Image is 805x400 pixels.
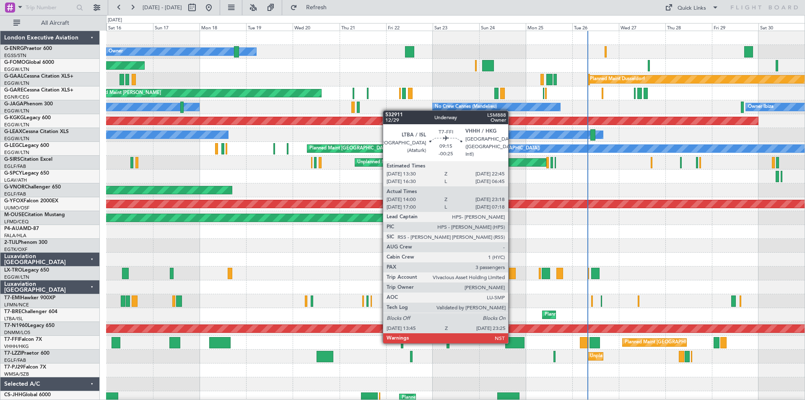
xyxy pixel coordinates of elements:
[625,336,765,349] div: Planned Maint [GEOGRAPHIC_DATA] ([GEOGRAPHIC_DATA] Intl)
[4,309,57,314] a: T7-BREChallenger 604
[4,74,23,79] span: G-GAAL
[4,323,55,328] a: T7-N1960Legacy 650
[386,23,433,31] div: Fri 22
[4,171,22,176] span: G-SPCY
[4,102,53,107] a: G-JAGAPhenom 300
[357,156,462,169] div: Unplanned Maint Oxford ([GEOGRAPHIC_DATA])
[299,5,334,10] span: Refresh
[4,199,58,204] a: G-YFOXFalcon 2000EX
[4,60,54,65] a: G-FOMOGlobal 6000
[4,226,39,231] a: P4-AUAMD-87
[4,329,30,336] a: DNMM/LOS
[4,102,23,107] span: G-JAGA
[4,309,21,314] span: T7-BRE
[4,343,29,350] a: VHHH/HKG
[4,185,25,190] span: G-VNOR
[4,323,28,328] span: T7-N1960
[4,52,26,59] a: EGSS/STN
[22,20,88,26] span: All Aircraft
[4,337,42,342] a: T7-FFIFalcon 7X
[4,94,29,100] a: EGNR/CEG
[526,23,572,31] div: Mon 25
[153,23,200,31] div: Sun 17
[402,295,451,307] div: Planned Maint Chester
[4,205,29,211] a: UUMO/OSF
[4,212,65,217] a: M-OUSECitation Mustang
[4,191,26,197] a: EGLF/FAB
[4,337,19,342] span: T7-FFI
[4,185,61,190] a: G-VNORChallenger 650
[246,23,293,31] div: Tue 19
[85,87,161,99] div: Unplanned Maint [PERSON_NAME]
[433,23,479,31] div: Sat 23
[4,149,29,156] a: EGGW/LTN
[4,302,29,308] a: LFMN/NCE
[4,129,69,134] a: G-LEAXCessna Citation XLS
[665,23,712,31] div: Thu 28
[4,46,52,51] a: G-ENRGPraetor 600
[4,129,22,134] span: G-LEAX
[4,143,22,148] span: G-LEGC
[4,392,22,397] span: CS-JHH
[4,115,51,120] a: G-KGKGLegacy 600
[590,73,645,86] div: Planned Maint Dusseldorf
[4,74,73,79] a: G-GAALCessna Citation XLS+
[4,66,29,73] a: EGGW/LTN
[4,88,23,93] span: G-GARE
[479,23,526,31] div: Sun 24
[4,199,23,204] span: G-YFOX
[109,45,123,58] div: Owner
[545,308,646,321] div: Planned Maint Warsaw ([GEOGRAPHIC_DATA])
[4,212,24,217] span: M-OUSE
[4,268,49,273] a: LX-TROLegacy 650
[4,163,26,170] a: EGLF/FAB
[758,23,805,31] div: Sat 30
[4,351,21,356] span: T7-LZZI
[4,246,27,253] a: EGTK/OXF
[309,142,441,155] div: Planned Maint [GEOGRAPHIC_DATA] ([GEOGRAPHIC_DATA])
[4,365,46,370] a: T7-PJ29Falcon 7X
[4,268,22,273] span: LX-TRO
[9,16,91,30] button: All Aircraft
[4,143,49,148] a: G-LEGCLegacy 600
[678,4,706,13] div: Quick Links
[4,240,47,245] a: 2-TIJLPhenom 300
[4,295,21,301] span: T7-EMI
[4,115,24,120] span: G-KGKG
[712,23,758,31] div: Fri 29
[4,295,55,301] a: T7-EMIHawker 900XP
[4,219,29,225] a: LFMD/CEQ
[590,350,728,363] div: Unplanned Maint [GEOGRAPHIC_DATA] ([GEOGRAPHIC_DATA])
[4,177,27,183] a: LGAV/ATH
[4,233,26,239] a: FALA/HLA
[200,23,246,31] div: Mon 18
[4,80,29,86] a: EGGW/LTN
[286,1,337,14] button: Refresh
[106,23,153,31] div: Sat 16
[4,108,29,114] a: EGGW/LTN
[4,240,18,245] span: 2-TIJL
[4,46,24,51] span: G-ENRG
[4,88,73,93] a: G-GARECessna Citation XLS+
[661,1,723,14] button: Quick Links
[4,157,52,162] a: G-SIRSCitation Excel
[572,23,619,31] div: Tue 26
[4,392,51,397] a: CS-JHHGlobal 6000
[448,128,462,141] div: Owner
[108,17,122,24] div: [DATE]
[4,171,49,176] a: G-SPCYLegacy 650
[619,23,665,31] div: Wed 27
[4,371,29,377] a: WMSA/SZB
[4,226,23,231] span: P4-AUA
[748,101,774,113] div: Owner Ibiza
[4,274,29,280] a: EGGW/LTN
[4,357,26,363] a: EGLF/FAB
[435,101,497,113] div: No Crew Cannes (Mandelieu)
[4,136,29,142] a: EGGW/LTN
[26,1,74,14] input: Trip Number
[4,365,23,370] span: T7-PJ29
[4,351,49,356] a: T7-LZZIPraetor 600
[340,23,386,31] div: Thu 21
[4,316,23,322] a: LTBA/ISL
[4,122,29,128] a: EGGW/LTN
